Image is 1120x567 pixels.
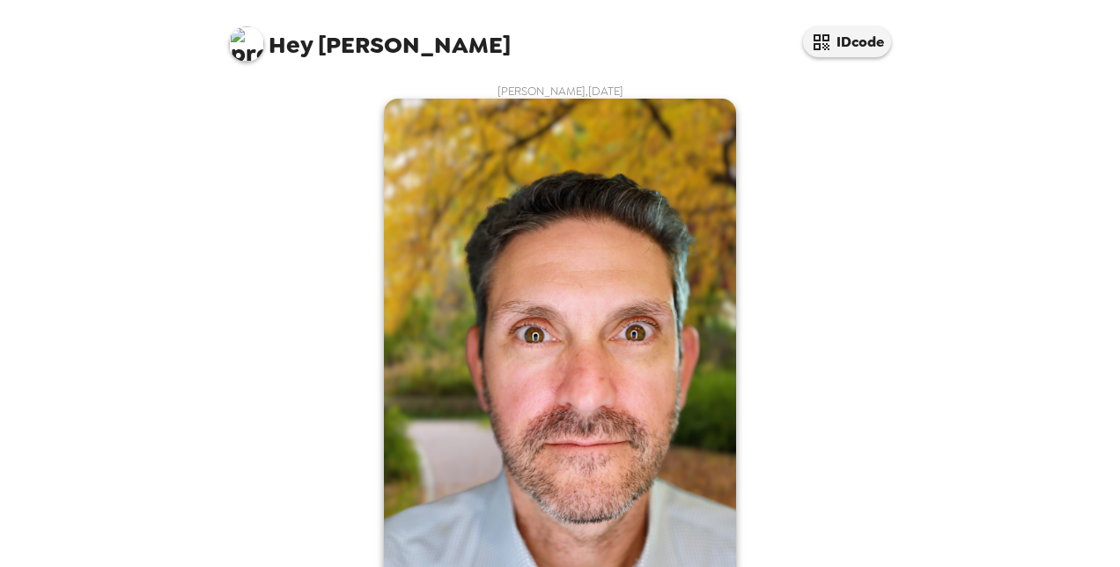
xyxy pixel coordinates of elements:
span: [PERSON_NAME] , [DATE] [497,84,623,99]
span: [PERSON_NAME] [229,18,511,57]
span: Hey [269,29,313,61]
img: profile pic [229,26,264,62]
button: IDcode [803,26,891,57]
